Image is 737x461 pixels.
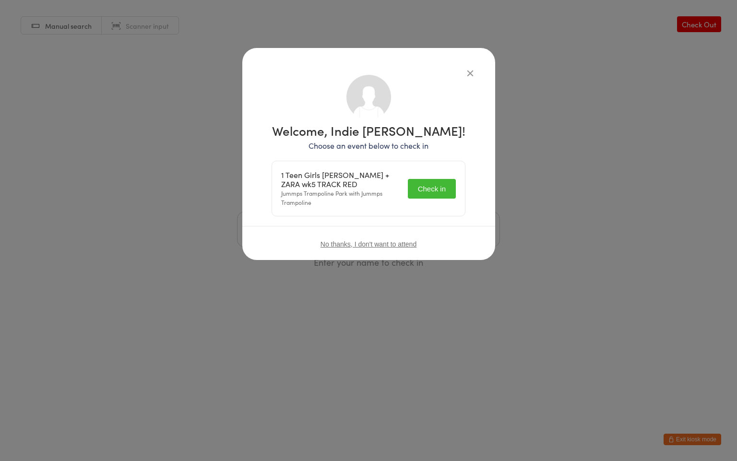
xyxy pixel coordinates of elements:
[272,140,465,151] p: Choose an event below to check in
[346,75,391,119] img: no_photo.png
[272,124,465,137] h1: Welcome, Indie [PERSON_NAME]!
[281,170,402,189] div: 1 Teen Girls [PERSON_NAME] + ZARA wk5 TRACK RED
[408,179,456,199] button: Check in
[281,170,402,207] div: Jummps Trampoline Park with Jummps Trampoline
[321,240,416,248] button: No thanks, I don't want to attend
